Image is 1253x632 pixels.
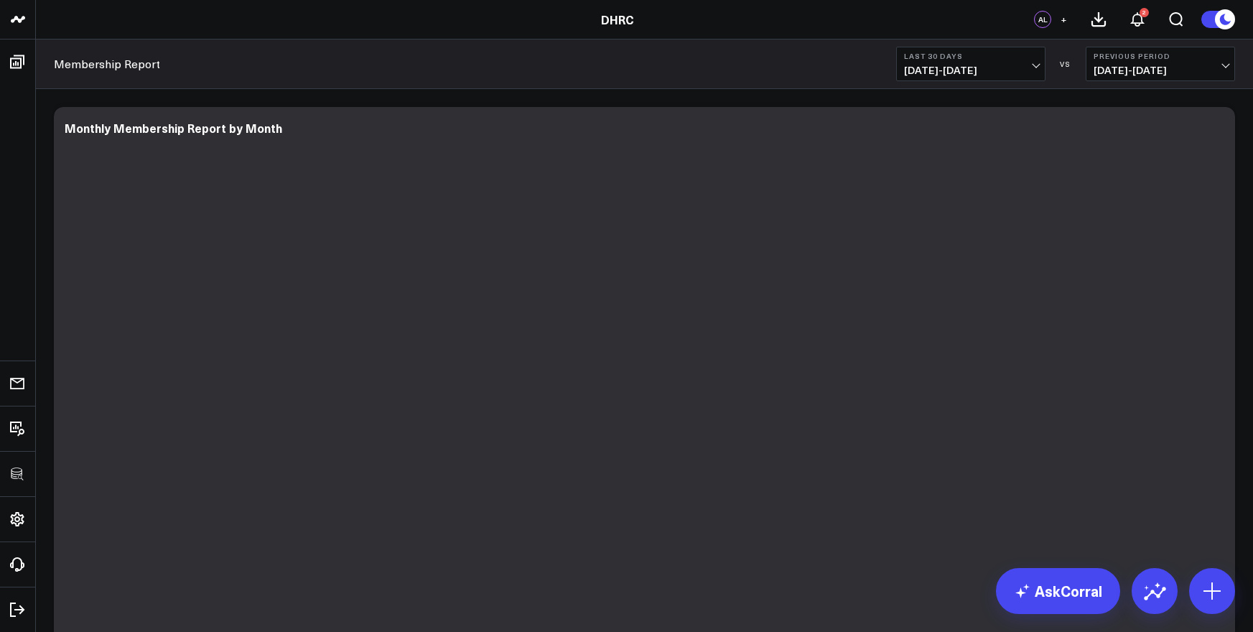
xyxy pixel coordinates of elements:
a: Membership Report [54,56,160,72]
b: Last 30 Days [904,52,1038,60]
span: + [1061,14,1067,24]
span: [DATE] - [DATE] [904,65,1038,76]
b: Previous Period [1094,52,1227,60]
button: Last 30 Days[DATE]-[DATE] [896,47,1045,81]
button: + [1055,11,1072,28]
div: AL [1034,11,1051,28]
button: Previous Period[DATE]-[DATE] [1086,47,1235,81]
span: [DATE] - [DATE] [1094,65,1227,76]
div: VS [1053,60,1079,68]
div: Monthly Membership Report by Month [65,120,282,136]
a: AskCorral [996,568,1120,614]
a: DHRC [601,11,634,27]
div: 2 [1140,8,1149,17]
